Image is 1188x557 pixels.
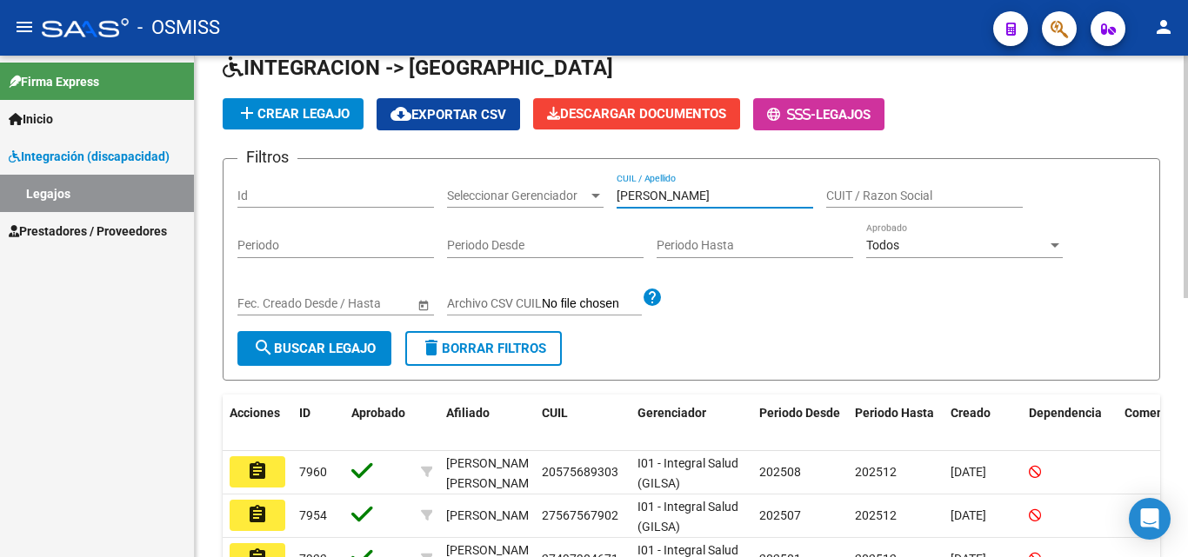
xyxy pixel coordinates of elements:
[631,395,752,452] datatable-header-cell: Gerenciador
[316,296,401,311] input: Fecha fin
[855,508,897,522] span: 202512
[542,406,568,420] span: CUIL
[951,406,991,420] span: Creado
[637,456,738,490] span: I01 - Integral Salud (GILSA)
[405,331,562,366] button: Borrar Filtros
[446,454,539,494] div: [PERSON_NAME] [PERSON_NAME]
[237,103,257,123] mat-icon: add
[230,406,280,420] span: Acciones
[816,107,871,123] span: Legajos
[253,337,274,358] mat-icon: search
[14,17,35,37] mat-icon: menu
[1022,395,1118,452] datatable-header-cell: Dependencia
[237,106,350,122] span: Crear Legajo
[351,406,405,420] span: Aprobado
[247,504,268,525] mat-icon: assignment
[446,506,539,526] div: [PERSON_NAME]
[753,98,884,130] button: -Legajos
[637,500,738,534] span: I01 - Integral Salud (GILSA)
[533,98,740,129] button: Descargar Documentos
[9,222,167,241] span: Prestadores / Proveedores
[390,107,506,123] span: Exportar CSV
[237,145,297,169] h3: Filtros
[767,107,816,123] span: -
[237,331,391,366] button: Buscar Legajo
[299,465,327,479] span: 7960
[1129,498,1171,540] div: Open Intercom Messenger
[855,406,934,420] span: Periodo Hasta
[439,395,535,452] datatable-header-cell: Afiliado
[299,406,310,420] span: ID
[848,395,944,452] datatable-header-cell: Periodo Hasta
[299,508,327,522] span: 7954
[855,465,897,479] span: 202512
[447,296,542,310] span: Archivo CSV CUIL
[535,395,631,452] datatable-header-cell: CUIL
[447,189,588,203] span: Seleccionar Gerenciador
[547,106,726,122] span: Descargar Documentos
[377,98,520,130] button: Exportar CSV
[759,406,840,420] span: Periodo Desde
[247,461,268,481] mat-icon: assignment
[390,103,411,124] mat-icon: cloud_download
[944,395,1022,452] datatable-header-cell: Creado
[642,287,663,308] mat-icon: help
[9,147,170,166] span: Integración (discapacidad)
[223,98,364,129] button: Crear Legajo
[951,508,986,522] span: [DATE]
[446,406,490,420] span: Afiliado
[223,395,292,452] datatable-header-cell: Acciones
[237,296,301,311] input: Fecha inicio
[637,406,706,420] span: Gerenciador
[414,295,432,314] button: Open calendar
[542,465,618,479] span: 20575689303
[292,395,344,452] datatable-header-cell: ID
[421,337,442,358] mat-icon: delete
[421,341,546,356] span: Borrar Filtros
[752,395,848,452] datatable-header-cell: Periodo Desde
[542,508,618,522] span: 27567567902
[1153,17,1174,37] mat-icon: person
[951,465,986,479] span: [DATE]
[759,508,801,522] span: 202507
[866,238,899,252] span: Todos
[542,296,642,312] input: Archivo CSV CUIL
[223,56,613,80] span: INTEGRACION -> [GEOGRAPHIC_DATA]
[759,465,801,479] span: 202508
[1029,406,1102,420] span: Dependencia
[344,395,414,452] datatable-header-cell: Aprobado
[9,109,53,129] span: Inicio
[253,341,376,356] span: Buscar Legajo
[137,9,220,47] span: - OSMISS
[9,72,99,91] span: Firma Express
